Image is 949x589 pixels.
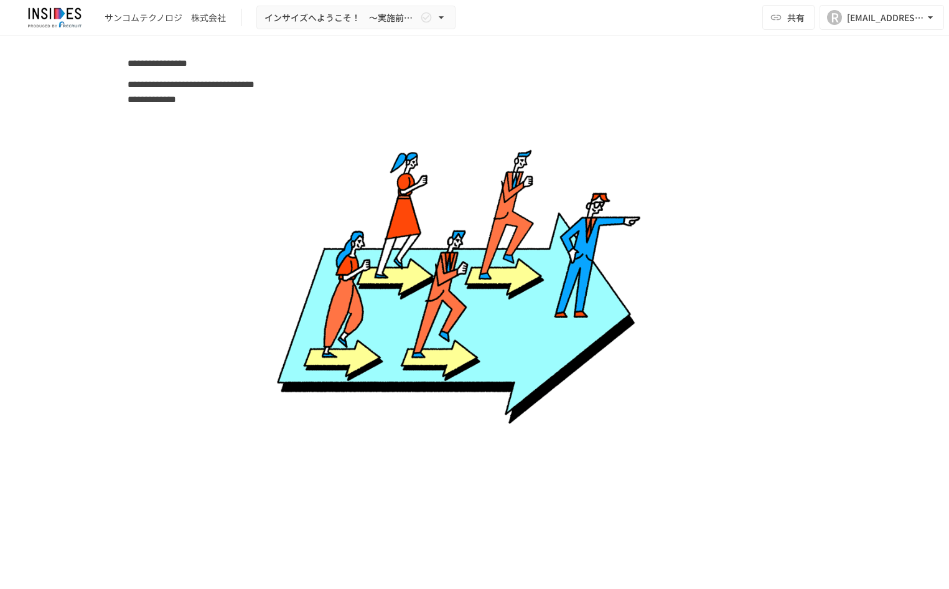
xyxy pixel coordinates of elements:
[15,7,95,27] img: JmGSPSkPjKwBq77AtHmwC7bJguQHJlCRQfAXtnx4WuV
[820,5,944,30] button: R[EMAIL_ADDRESS][DOMAIN_NAME]
[105,11,226,24] div: サンコムテクノロジ 株式会社
[762,5,815,30] button: 共有
[827,10,842,25] div: R
[787,11,805,24] span: 共有
[847,10,924,26] div: [EMAIL_ADDRESS][DOMAIN_NAME]
[128,134,822,440] img: eRAtXPo2qKAVvBRe95c3Z0Ah9Orkxx5f0heTrGjd8sb
[264,10,418,26] span: インサイズへようこそ！ ～実施前のご案内～
[256,6,456,30] button: インサイズへようこそ！ ～実施前のご案内～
